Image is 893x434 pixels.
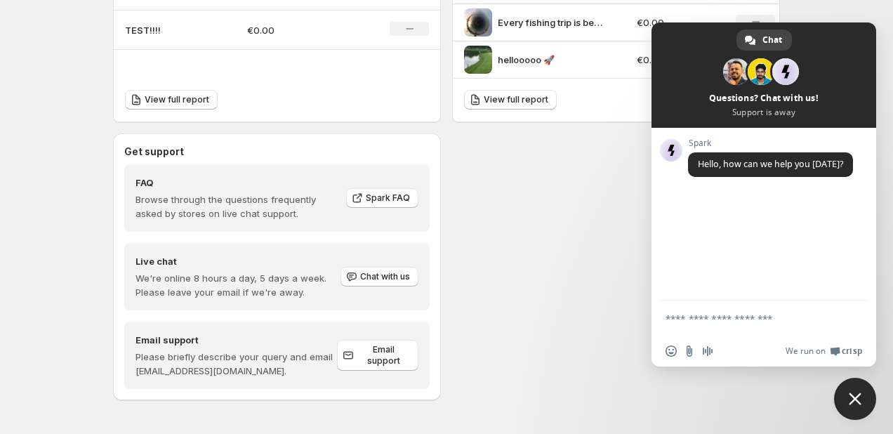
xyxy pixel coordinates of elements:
[736,29,792,51] div: Chat
[498,15,603,29] p: Every fishing trip is better with the QUEST bait boat Go hard scan the full area with QUESTs auto...
[357,344,410,367] span: Email support
[688,138,853,148] span: Spark
[484,94,548,105] span: View full report
[135,333,337,347] h4: Email support
[464,90,557,110] a: View full report
[666,346,677,357] span: Insert an emoji
[842,346,862,357] span: Crisp
[340,267,418,287] button: Chat with us
[786,346,862,357] a: We run onCrisp
[125,23,195,37] p: TEST!!!!
[135,192,336,221] p: Browse through the questions frequently asked by stores on live chat support.
[145,94,209,105] span: View full report
[366,192,410,204] span: Spark FAQ
[135,176,336,190] h4: FAQ
[464,8,492,37] img: Every fishing trip is better with the QUEST bait boat Go hard scan the full area with QUESTs auto...
[464,46,492,74] img: hellooooo 🚀
[360,271,410,282] span: Chat with us
[125,90,218,110] a: View full report
[684,346,695,357] span: Send a file
[637,53,720,67] p: €0.00
[498,53,603,67] p: hellooooo 🚀
[762,29,782,51] span: Chat
[834,378,876,420] div: Close chat
[247,23,347,37] p: €0.00
[135,350,337,378] p: Please briefly describe your query and email [EMAIL_ADDRESS][DOMAIN_NAME].
[786,346,826,357] span: We run on
[124,145,184,159] h3: Get support
[346,188,418,208] a: Spark FAQ
[135,271,339,299] p: We're online 8 hours a day, 5 days a week. Please leave your email if we're away.
[702,346,713,357] span: Audio message
[698,158,843,170] span: Hello, how can we help you [DATE]?
[637,15,720,29] p: €0.00
[135,254,339,268] h4: Live chat
[337,340,418,371] a: Email support
[666,313,831,325] textarea: Compose your message...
